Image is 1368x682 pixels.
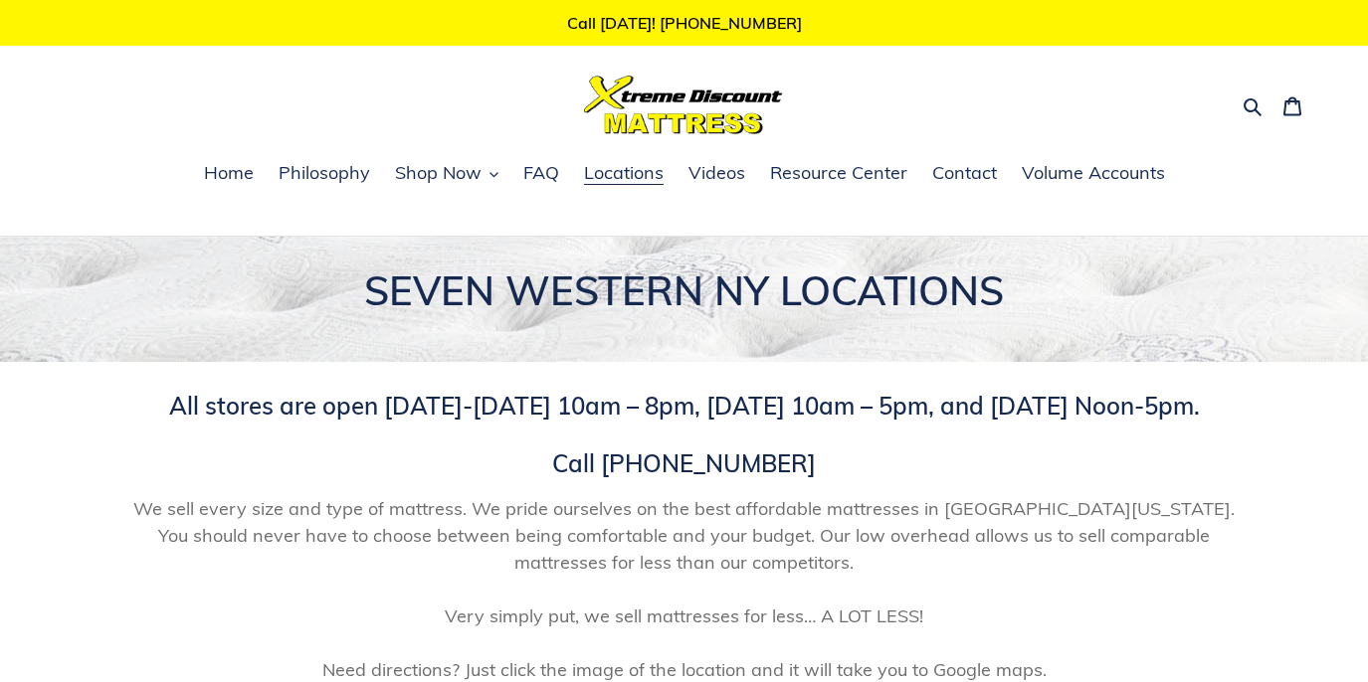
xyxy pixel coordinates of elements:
span: FAQ [523,161,559,185]
span: Volume Accounts [1022,161,1165,185]
span: Philosophy [279,161,370,185]
img: Xtreme Discount Mattress [584,76,783,134]
span: Resource Center [770,161,907,185]
span: Shop Now [395,161,482,185]
span: Contact [932,161,997,185]
span: Videos [688,161,745,185]
a: Contact [922,159,1007,189]
button: Shop Now [385,159,508,189]
span: Locations [584,161,664,185]
span: All stores are open [DATE]-[DATE] 10am – 8pm, [DATE] 10am – 5pm, and [DATE] Noon-5pm. Call [PHONE... [169,391,1200,478]
a: Home [194,159,264,189]
a: Videos [679,159,755,189]
span: Home [204,161,254,185]
a: Resource Center [760,159,917,189]
a: Volume Accounts [1012,159,1175,189]
span: SEVEN WESTERN NY LOCATIONS [364,265,1004,315]
a: Locations [574,159,674,189]
a: Philosophy [269,159,380,189]
a: FAQ [513,159,569,189]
